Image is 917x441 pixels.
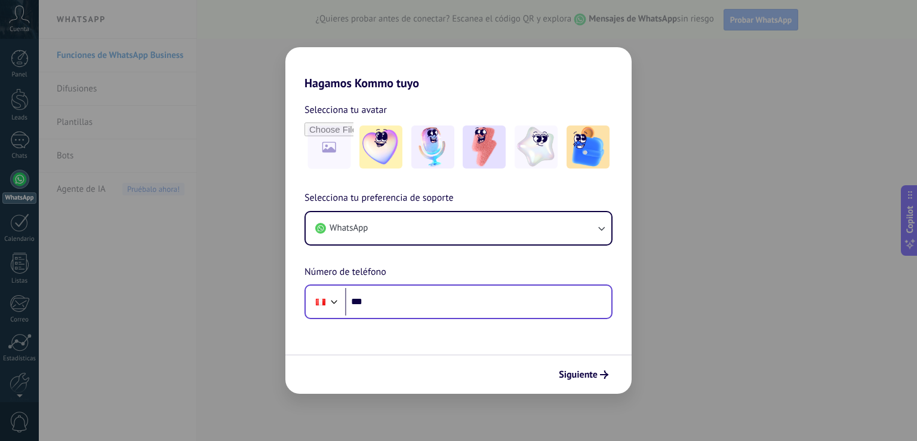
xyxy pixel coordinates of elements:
img: -4.jpeg [515,125,558,169]
img: -1.jpeg [359,125,402,169]
button: WhatsApp [306,212,611,244]
span: WhatsApp [330,222,368,234]
div: Peru: + 51 [309,289,332,314]
span: Selecciona tu avatar [304,102,387,118]
h2: Hagamos Kommo tuyo [285,47,632,90]
span: Siguiente [559,370,598,379]
img: -2.jpeg [411,125,454,169]
button: Siguiente [553,365,614,385]
img: -3.jpeg [463,125,506,169]
img: -5.jpeg [567,125,610,169]
span: Número de teléfono [304,265,386,280]
span: Selecciona tu preferencia de soporte [304,191,454,206]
